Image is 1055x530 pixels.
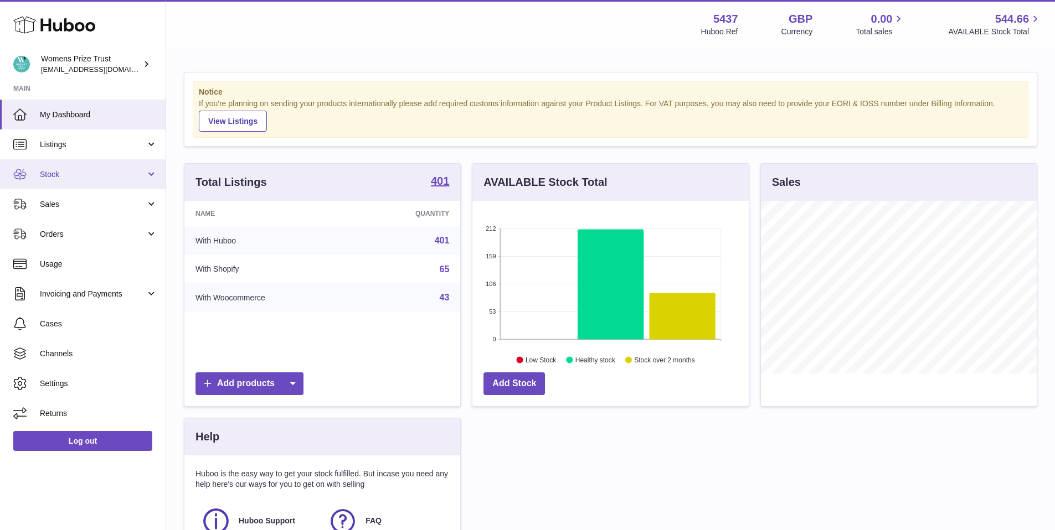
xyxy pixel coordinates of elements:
[40,378,157,389] span: Settings
[184,226,356,255] td: With Huboo
[486,253,496,259] text: 159
[948,12,1042,37] a: 544.66 AVAILABLE Stock Total
[486,225,496,232] text: 212
[356,201,460,226] th: Quantity
[199,87,1022,97] strong: Notice
[13,56,30,72] img: info@womensprizeforfiction.co.uk
[713,12,738,27] strong: 5437
[40,169,146,180] span: Stock
[440,293,450,302] a: 43
[483,175,607,190] h3: AVAILABLE Stock Total
[781,27,813,37] div: Currency
[40,319,157,329] span: Cases
[195,429,219,444] h3: Help
[40,289,146,299] span: Invoicing and Payments
[40,199,146,210] span: Sales
[772,175,801,190] h3: Sales
[41,54,141,75] div: Womens Prize Trust
[948,27,1042,37] span: AVAILABLE Stock Total
[490,308,496,315] text: 53
[40,408,157,419] span: Returns
[40,259,157,269] span: Usage
[199,111,267,132] a: View Listings
[995,12,1029,27] span: 544.66
[40,110,157,120] span: My Dashboard
[575,356,616,363] text: Healthy stock
[195,372,303,395] a: Add products
[184,283,356,312] td: With Woocommerce
[184,255,356,284] td: With Shopify
[486,280,496,287] text: 106
[701,27,738,37] div: Huboo Ref
[184,201,356,226] th: Name
[856,27,905,37] span: Total sales
[431,175,449,186] strong: 401
[526,356,557,363] text: Low Stock
[40,139,146,150] span: Listings
[199,98,1022,132] div: If you're planning on sending your products internationally please add required customs informati...
[440,264,450,274] a: 65
[493,336,496,342] text: 0
[483,372,545,395] a: Add Stock
[13,431,152,451] a: Log out
[431,175,449,189] a: 401
[871,12,893,27] span: 0.00
[40,349,157,359] span: Channels
[239,516,295,526] span: Huboo Support
[635,356,695,363] text: Stock over 2 months
[40,229,146,240] span: Orders
[789,12,812,27] strong: GBP
[856,12,905,37] a: 0.00 Total sales
[195,469,449,490] p: Huboo is the easy way to get your stock fulfilled. But incase you need any help here's our ways f...
[41,65,163,74] span: [EMAIL_ADDRESS][DOMAIN_NAME]
[195,175,267,190] h3: Total Listings
[366,516,382,526] span: FAQ
[435,236,450,245] a: 401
